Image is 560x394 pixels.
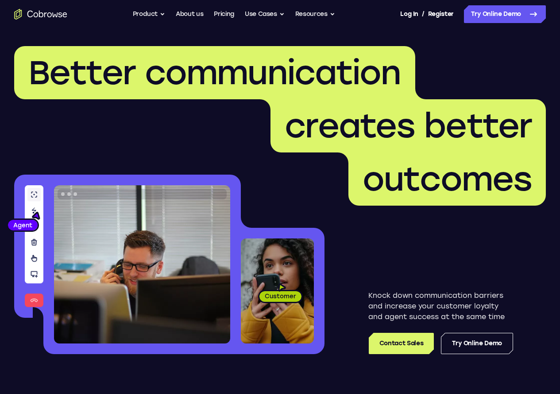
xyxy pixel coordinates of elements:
a: Register [428,5,454,23]
a: About us [176,5,203,23]
img: A customer support agent talking on the phone [54,185,230,343]
a: Try Online Demo [464,5,546,23]
span: creates better [285,106,532,146]
a: Pricing [214,5,234,23]
a: Go to the home page [14,9,67,20]
span: / [422,9,425,20]
button: Use Cases [245,5,285,23]
img: A series of tools used in co-browsing sessions [25,185,43,307]
span: Better communication [28,53,401,93]
span: Customer [259,292,301,300]
a: Contact Sales [369,333,434,354]
button: Resources [295,5,335,23]
span: Agent [8,221,38,230]
span: outcomes [363,159,532,199]
a: Try Online Demo [441,333,513,354]
p: Knock down communication barriers and increase your customer loyalty and agent success at the sam... [368,290,513,322]
button: Product [133,5,166,23]
a: Log In [400,5,418,23]
img: A customer holding their phone [241,238,314,343]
